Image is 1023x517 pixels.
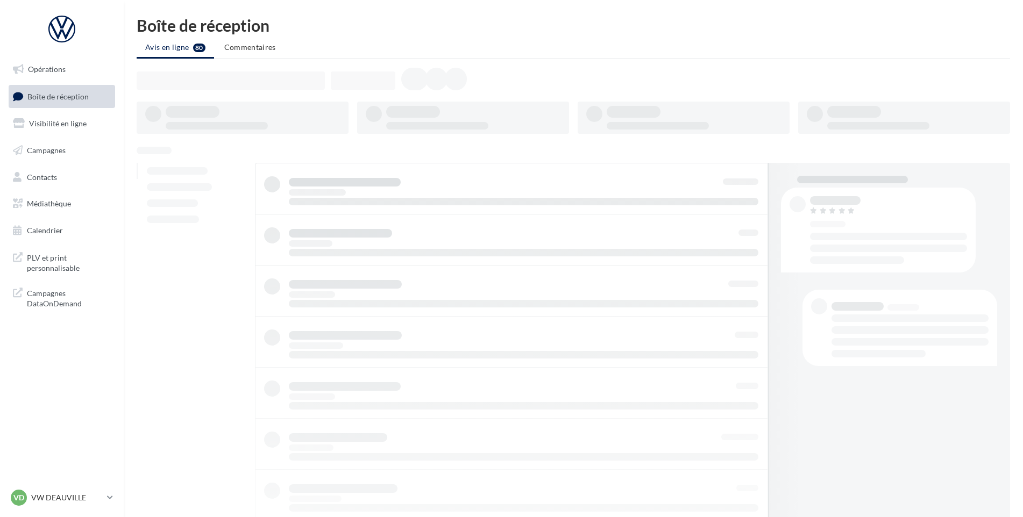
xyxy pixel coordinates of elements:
a: Contacts [6,166,117,189]
a: Campagnes [6,139,117,162]
span: Visibilité en ligne [29,119,87,128]
span: Médiathèque [27,199,71,208]
span: Commentaires [224,42,276,52]
span: Opérations [28,64,66,74]
a: PLV et print personnalisable [6,246,117,278]
span: Contacts [27,172,57,181]
span: VD [13,492,24,503]
span: Boîte de réception [27,91,89,100]
a: VD VW DEAUVILLE [9,487,115,508]
a: Campagnes DataOnDemand [6,282,117,313]
a: Médiathèque [6,192,117,215]
a: Opérations [6,58,117,81]
a: Visibilité en ligne [6,112,117,135]
span: Campagnes [27,146,66,155]
span: Calendrier [27,226,63,235]
a: Boîte de réception [6,85,117,108]
p: VW DEAUVILLE [31,492,103,503]
span: Campagnes DataOnDemand [27,286,111,309]
div: Boîte de réception [137,17,1010,33]
span: PLV et print personnalisable [27,250,111,274]
a: Calendrier [6,219,117,242]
